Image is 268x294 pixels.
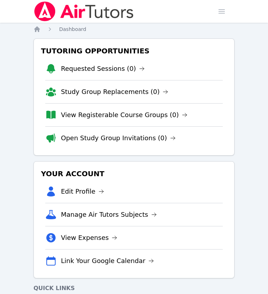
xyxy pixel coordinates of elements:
a: Open Study Group Invitations (0) [61,133,176,143]
a: View Expenses [61,233,117,243]
h3: Your Account [40,167,228,180]
a: Edit Profile [61,187,104,196]
a: View Registerable Course Groups (0) [61,110,187,120]
a: Manage Air Tutors Subjects [61,210,157,220]
h3: Tutoring Opportunities [40,44,228,57]
img: Air Tutors [33,1,134,21]
nav: Breadcrumb [33,26,234,33]
a: Study Group Replacements (0) [61,87,168,97]
a: Link Your Google Calendar [61,256,154,266]
a: Dashboard [59,26,86,33]
a: Requested Sessions (0) [61,64,145,74]
h4: Quick Links [33,284,234,293]
span: Dashboard [59,26,86,32]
